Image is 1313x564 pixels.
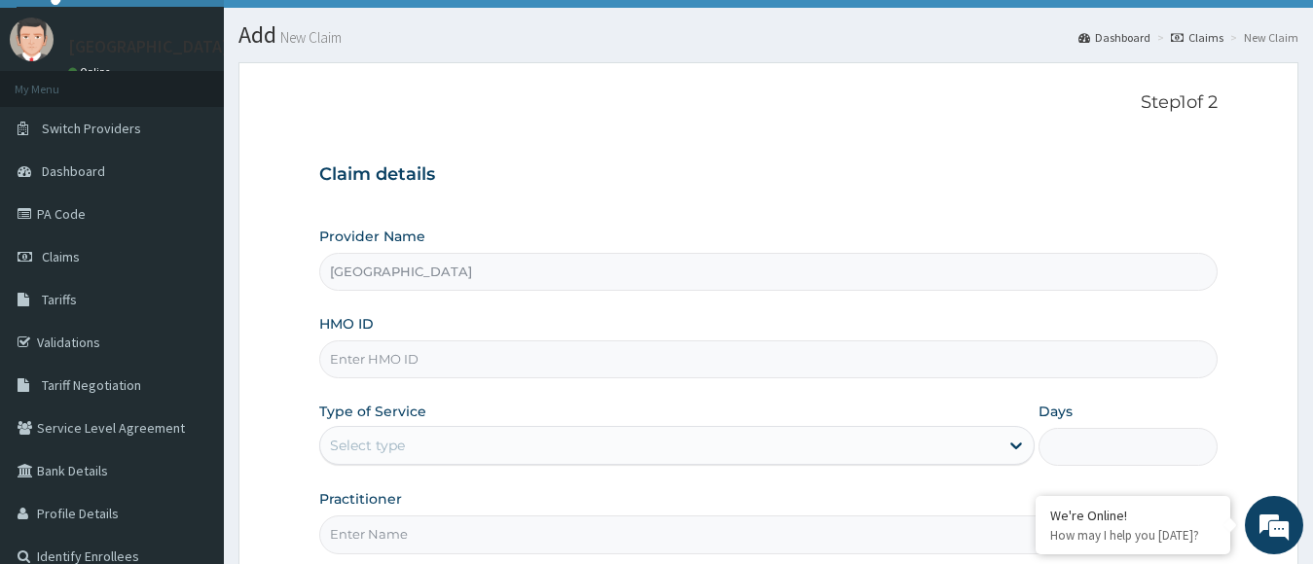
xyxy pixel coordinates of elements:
h1: Add [238,22,1298,48]
span: We're online! [113,162,269,359]
div: Chat with us now [101,109,327,134]
label: Provider Name [319,227,425,246]
label: HMO ID [319,314,374,334]
label: Practitioner [319,489,402,509]
input: Enter Name [319,515,1219,553]
li: New Claim [1225,29,1298,46]
a: Claims [1171,29,1223,46]
a: Dashboard [1078,29,1150,46]
span: Tariffs [42,291,77,308]
div: Minimize live chat window [319,10,366,56]
input: Enter HMO ID [319,340,1219,378]
p: [GEOGRAPHIC_DATA] [68,38,229,55]
span: Tariff Negotiation [42,376,141,394]
textarea: Type your message and hit 'Enter' [10,366,371,434]
img: d_794563401_company_1708531726252_794563401 [36,97,79,146]
span: Claims [42,248,80,265]
div: Select type [330,436,405,455]
div: We're Online! [1050,507,1216,524]
p: How may I help you today? [1050,527,1216,544]
label: Days [1039,402,1073,421]
img: User Image [10,18,54,61]
span: Dashboard [42,162,105,180]
a: Online [68,65,115,79]
label: Type of Service [319,402,426,421]
h3: Claim details [319,164,1219,186]
span: Switch Providers [42,120,141,137]
p: Step 1 of 2 [319,92,1219,114]
small: New Claim [276,30,342,45]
